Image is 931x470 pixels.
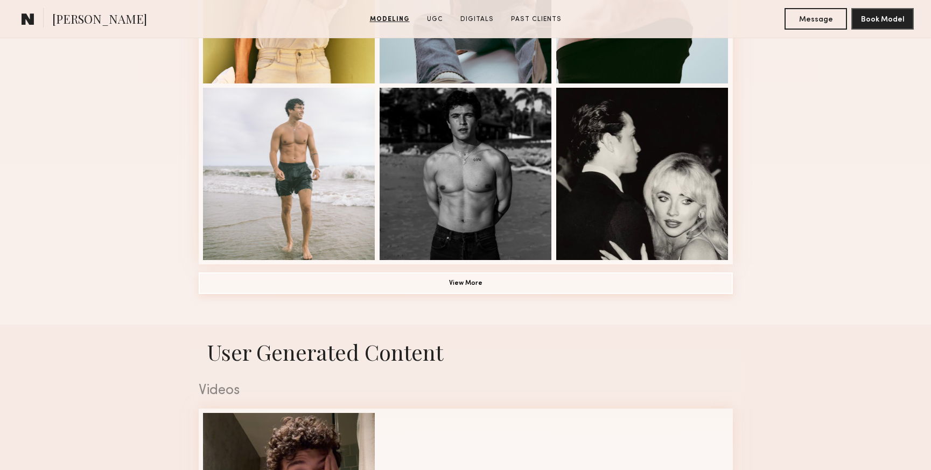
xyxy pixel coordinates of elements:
a: UGC [423,15,447,24]
button: Message [785,8,847,30]
a: Book Model [851,14,914,23]
div: Videos [199,384,733,398]
button: Book Model [851,8,914,30]
a: Modeling [366,15,414,24]
button: View More [199,272,733,294]
h1: User Generated Content [190,338,741,366]
span: [PERSON_NAME] [52,11,147,30]
a: Past Clients [507,15,566,24]
a: Digitals [456,15,498,24]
